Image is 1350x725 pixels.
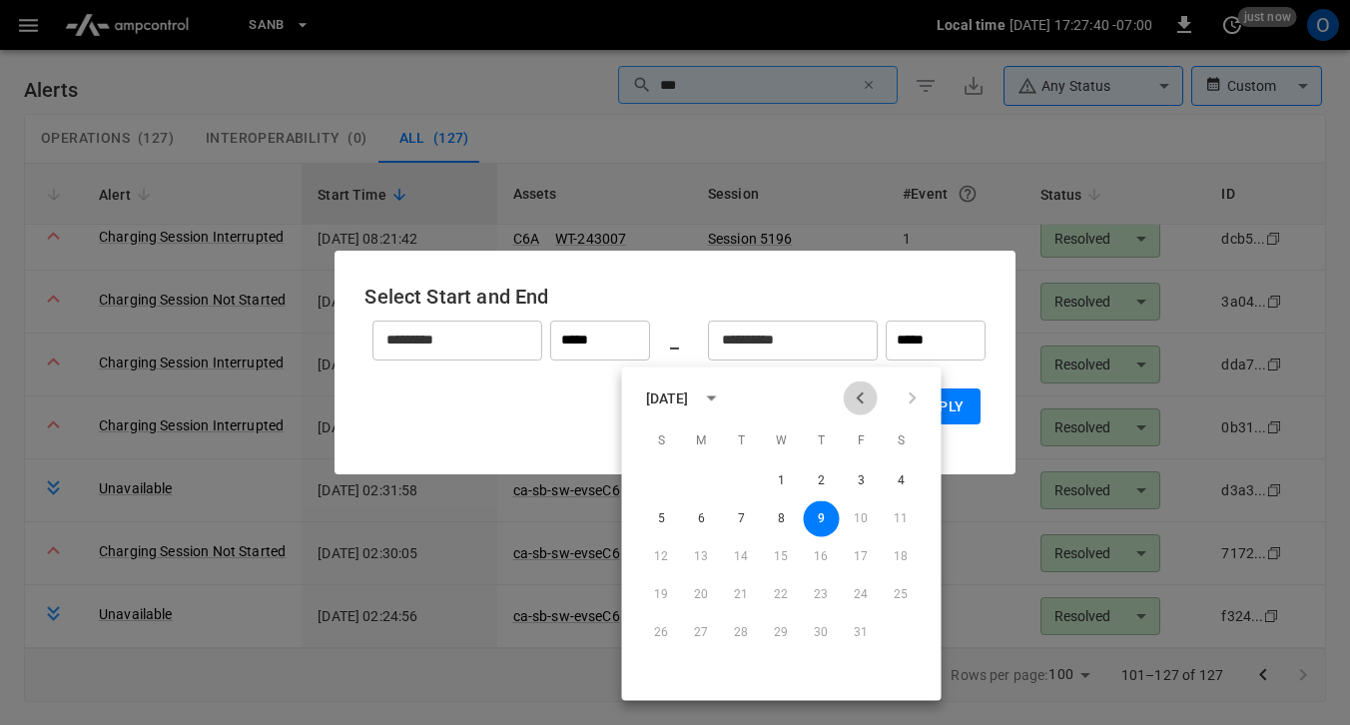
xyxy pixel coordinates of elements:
button: 2 [804,463,840,499]
span: Sunday [644,421,680,461]
span: Saturday [884,421,920,461]
button: Apply [905,388,981,425]
button: 9 [804,501,840,537]
button: 8 [764,501,800,537]
button: 5 [644,501,680,537]
div: [DATE] [646,387,689,408]
span: Friday [844,421,880,461]
span: Tuesday [724,421,760,461]
button: 6 [684,501,720,537]
span: Wednesday [764,421,800,461]
button: 7 [724,501,760,537]
button: Previous month [844,381,878,415]
h6: _ [670,325,679,357]
span: Thursday [804,421,840,461]
button: calendar view is open, switch to year view [694,381,728,415]
button: 4 [884,463,920,499]
button: 3 [844,463,880,499]
h6: Select Start and End [364,281,985,313]
span: Monday [684,421,720,461]
button: 1 [764,463,800,499]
